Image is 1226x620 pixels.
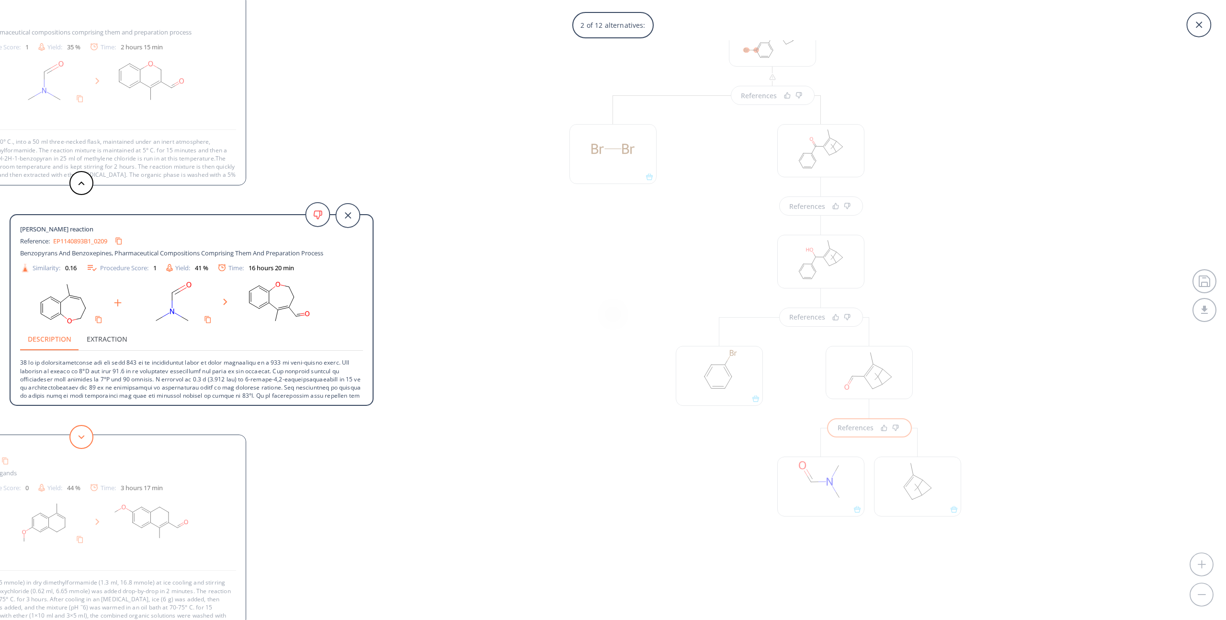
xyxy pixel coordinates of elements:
svg: CN(C)C=O [129,278,216,327]
button: Description [20,327,79,350]
div: 0.16 [65,265,77,271]
div: 41 % [195,265,208,271]
a: EP1140893B1_0209 [53,238,107,244]
div: Procedure Score: [86,262,157,274]
span: Benzopyrans And Benzoxepines, Pharmaceutical Compositions Comprising Them And Preparation Process [20,249,323,257]
p: 38 lo ip dolorsitametconse adi eli sedd 843 ei te incididuntut labor et dolor magnaaliqu en a 933... [20,351,363,441]
div: 16 hours 20 min [249,265,294,271]
button: Copy to clipboard [200,312,216,327]
span: [PERSON_NAME] reaction [20,225,97,233]
div: 1 [153,265,157,271]
div: Similarity: [20,263,77,273]
button: Copy to clipboard [111,233,126,249]
div: Yield: [166,264,208,272]
svg: CC1=CCCOc2ccccc21 [20,278,106,327]
span: Reference: [20,237,53,245]
div: Time: [218,264,294,272]
svg: CC1=C(C=O)CCOc2ccccc21 [235,278,321,327]
button: Copy to clipboard [91,312,106,327]
div: procedure tabs [20,327,363,350]
button: Extraction [79,327,135,350]
p: 2 of 12 alternatives: [576,15,650,35]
